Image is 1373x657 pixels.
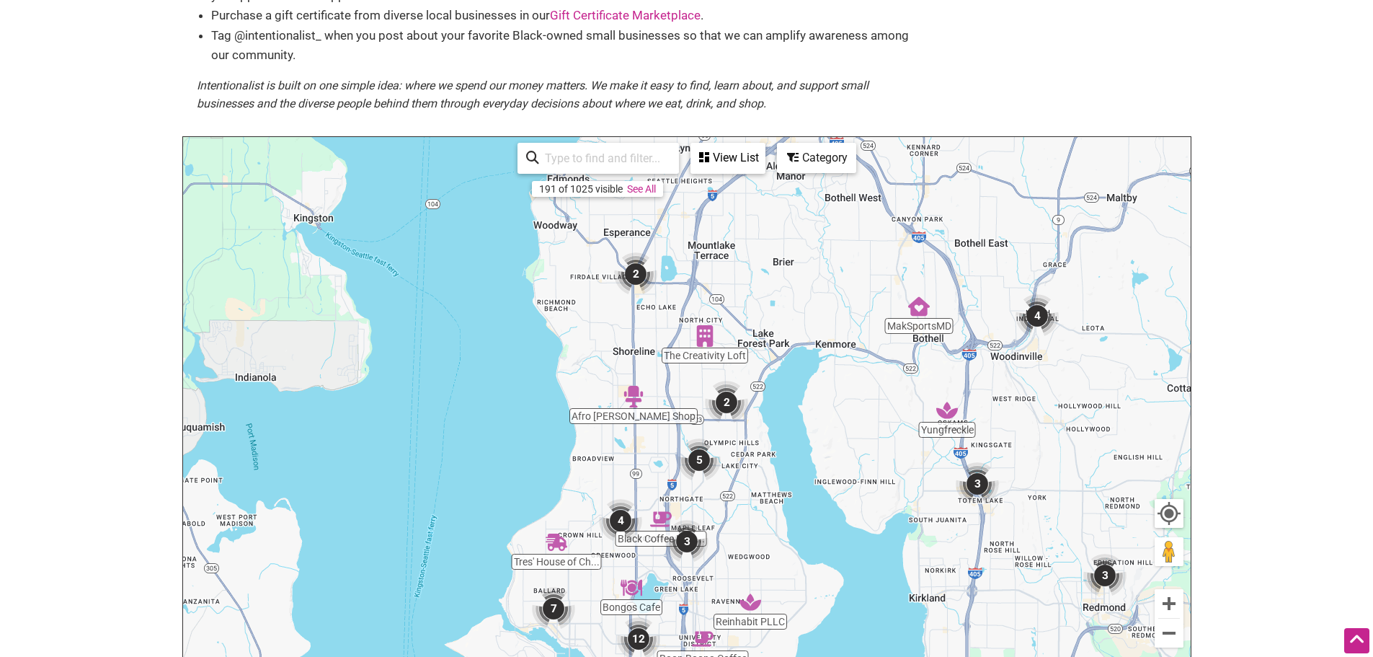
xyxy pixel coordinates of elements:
[211,26,917,65] li: Tag @intentionalist_ when you post about your favorite Black-owned small businesses so that we ca...
[539,144,670,172] input: Type to find and filter...
[690,143,765,174] div: See a list of the visible businesses
[517,143,679,174] div: Type to search and filter
[1344,628,1369,653] div: Scroll Back to Top
[1155,619,1183,648] button: Zoom out
[623,386,644,407] div: Afro Barber Shop
[211,6,917,25] li: Purchase a gift certificate from diverse local businesses in our .
[532,587,575,630] div: 7
[627,183,656,195] a: See All
[599,499,642,542] div: 4
[546,532,567,553] div: Tres' House of Cheesesteaks
[614,252,657,296] div: 2
[677,438,721,482] div: 5
[778,144,855,172] div: Category
[692,144,764,172] div: View List
[956,462,999,506] div: 3
[665,520,708,563] div: 3
[777,143,856,173] div: Filter by category
[694,325,716,347] div: The Creativity Loft
[539,183,623,195] div: 191 of 1025 visible
[705,381,748,424] div: 2
[936,400,958,421] div: Yungfreckle
[621,577,642,599] div: Bongos Cafe
[1083,554,1127,597] div: 3
[197,79,868,111] em: Intentionalist is built on one simple idea: where we spend our money matters. We make it easy to ...
[908,296,930,317] div: MakSportsMD
[1016,294,1059,338] div: 4
[1155,499,1183,528] button: Your Location
[739,591,761,613] div: Reinhabit PLLC
[692,628,714,650] div: Boon Boona Coffee
[1155,537,1183,566] button: Drag Pegman onto the map to open Street View
[550,8,701,22] a: Gift Certificate Marketplace
[650,508,672,530] div: Black Coffee Northwest
[1155,589,1183,618] button: Zoom in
